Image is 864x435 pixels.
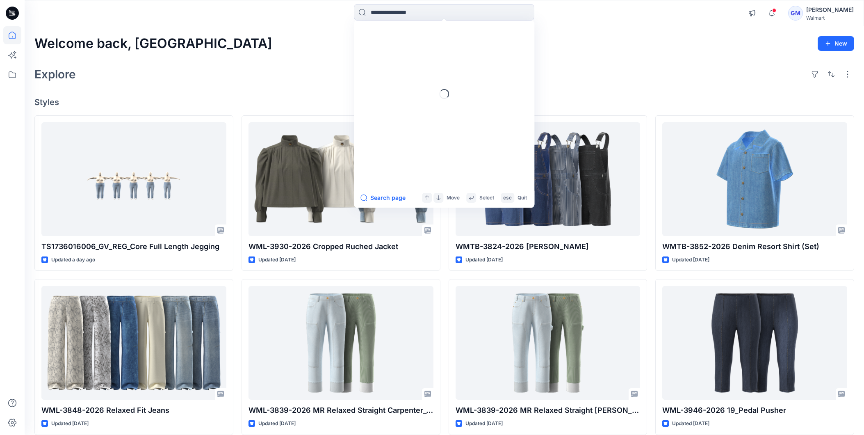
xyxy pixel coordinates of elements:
p: Updated a day ago [51,256,95,264]
a: WMTB-3824-2026 Shortall [456,122,641,236]
a: WML-3946-2026 19_Pedal Pusher [662,286,847,400]
button: New [818,36,854,51]
a: WML-3930-2026 Cropped Ruched Jacket [248,122,433,236]
p: WMTB-3824-2026 [PERSON_NAME] [456,241,641,252]
h4: Styles [34,97,854,107]
a: WMTB-3852-2026 Denim Resort Shirt (Set) [662,122,847,236]
p: Updated [DATE] [672,256,709,264]
button: Search page [360,193,406,203]
p: WML-3848-2026 Relaxed Fit Jeans [41,405,226,416]
h2: Explore [34,68,76,81]
p: Quit [517,194,527,202]
p: Updated [DATE] [258,256,296,264]
p: WML-3839-2026 MR Relaxed Straight Carpenter_Cost Opt [248,405,433,416]
p: Updated [DATE] [51,419,89,428]
p: Select [479,194,494,202]
p: WML-3946-2026 19_Pedal Pusher [662,405,847,416]
p: esc [503,194,512,202]
p: Updated [DATE] [672,419,709,428]
p: Move [447,194,460,202]
p: Updated [DATE] [465,256,503,264]
div: GM [788,6,803,21]
a: WML-3848-2026 Relaxed Fit Jeans [41,286,226,400]
p: Updated [DATE] [258,419,296,428]
h2: Welcome back, [GEOGRAPHIC_DATA] [34,36,272,51]
div: Walmart [806,15,854,21]
p: WMTB-3852-2026 Denim Resort Shirt (Set) [662,241,847,252]
p: WML-3930-2026 Cropped Ruched Jacket [248,241,433,252]
a: TS1736016006_GV_REG_Core Full Length Jegging [41,122,226,236]
div: [PERSON_NAME] [806,5,854,15]
a: WML-3839-2026 MR Relaxed Straight Carpenter_Cost Opt [248,286,433,400]
p: WML-3839-2026 MR Relaxed Straight [PERSON_NAME] [456,405,641,416]
p: Updated [DATE] [465,419,503,428]
a: WML-3839-2026 MR Relaxed Straight Carpenter [456,286,641,400]
p: TS1736016006_GV_REG_Core Full Length Jegging [41,241,226,252]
